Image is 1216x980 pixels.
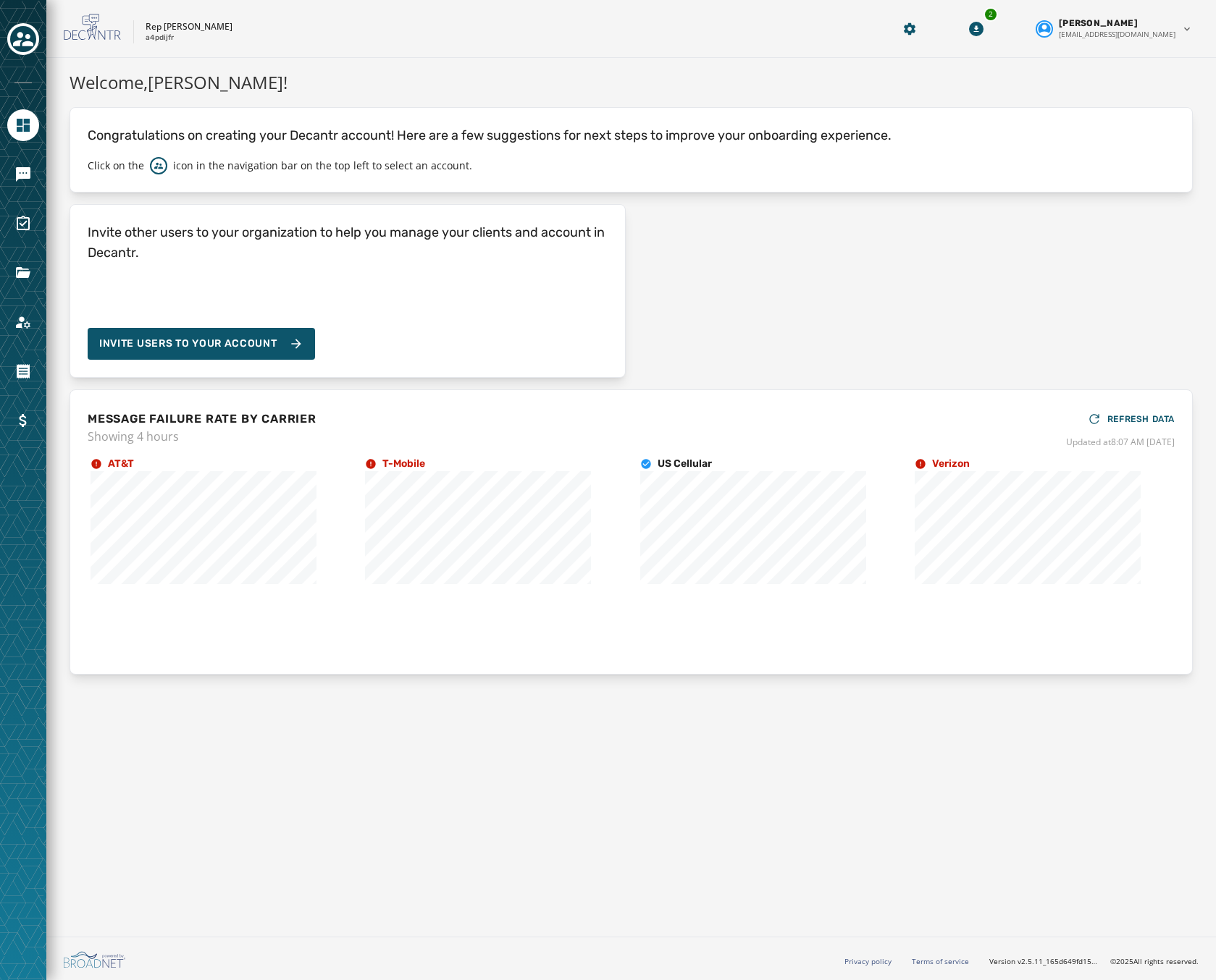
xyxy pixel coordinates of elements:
[1066,436,1175,448] span: Updated at 8:07 AM [DATE]
[88,222,608,263] h4: Invite other users to your organization to help you manage your clients and account in Decantr.
[1018,956,1099,967] span: v2.5.11_165d649fd1592c218755210ebffa1e5a55c3084e
[88,328,315,360] button: Invite Users to your account
[1059,29,1175,40] span: [EMAIL_ADDRESS][DOMAIN_NAME]
[7,159,39,190] a: Navigate to Messaging
[108,457,134,471] h4: AT&T
[7,405,39,436] a: Navigate to Billing
[1110,956,1199,966] span: © 2025 All rights reserved.
[912,956,969,966] a: Terms of service
[146,21,232,33] p: Rep [PERSON_NAME]
[7,23,39,55] button: Toggle account select drawer
[989,956,1099,967] span: Version
[70,69,1193,96] h1: Welcome, [PERSON_NAME] !
[963,16,989,42] button: Download Menu
[173,159,472,173] p: icon in the navigation bar on the top left to select an account.
[1107,413,1175,425] span: REFRESH DATA
[1087,407,1175,431] button: REFRESH DATA
[7,109,39,141] a: Navigate to Home
[984,7,998,22] div: 2
[88,410,316,428] h4: MESSAGE FAILURE RATE BY CARRIER
[146,33,174,43] p: a4pdijfr
[7,257,39,289] a: Navigate to Files
[99,337,277,351] span: Invite Users to your account
[897,16,923,42] button: Manage global settings
[382,457,425,471] h4: T-Mobile
[932,457,970,471] h4: Verizon
[7,306,39,338] a: Navigate to Account
[1030,12,1199,46] button: User settings
[7,208,39,240] a: Navigate to Surveys
[88,428,316,445] span: Showing 4 hours
[7,355,39,387] a: Navigate to Orders
[88,159,144,173] p: Click on the
[658,457,712,471] h4: US Cellular
[844,956,892,966] a: Privacy policy
[88,125,1175,145] p: Congratulations on creating your Decantr account! Here are a few suggestions for next steps to im...
[1059,17,1138,29] span: [PERSON_NAME]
